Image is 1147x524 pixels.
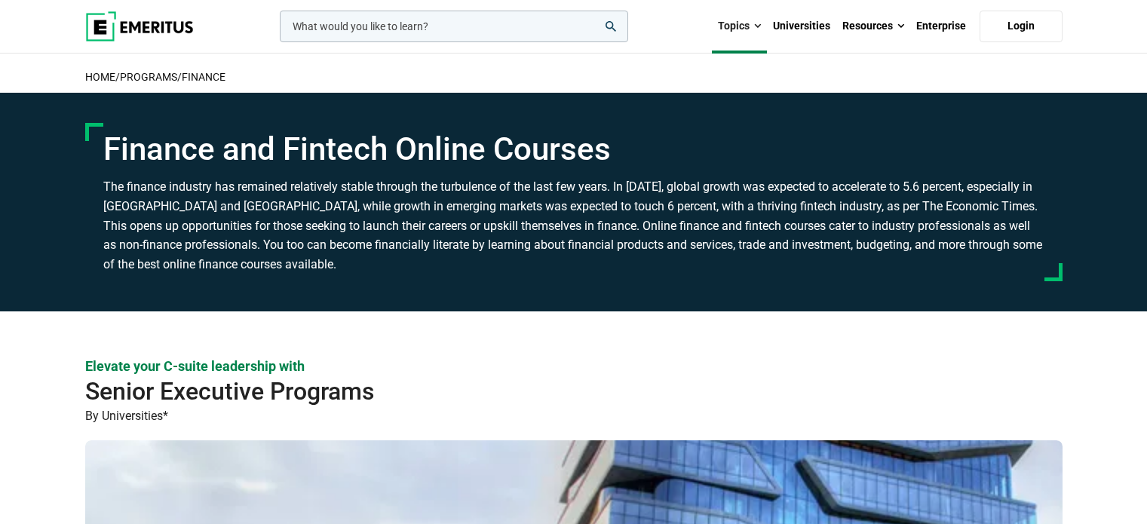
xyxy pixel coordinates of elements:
[85,406,1063,426] p: By Universities*
[85,376,965,406] h2: Senior Executive Programs
[103,177,1044,274] h3: The finance industry has remained relatively stable through the turbulence of the last few years....
[980,11,1063,42] a: Login
[120,71,177,83] a: Programs
[103,130,1044,168] h1: Finance and Fintech Online Courses
[85,357,1063,375] p: Elevate your C-suite leadership with
[85,71,115,83] a: home
[280,11,628,42] input: woocommerce-product-search-field-0
[85,61,1063,93] h2: / /
[182,71,225,83] a: Finance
